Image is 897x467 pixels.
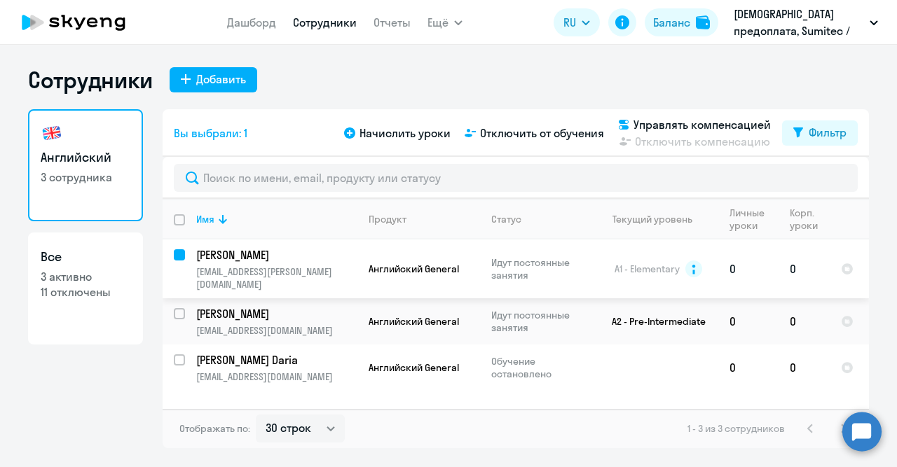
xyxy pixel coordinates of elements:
[374,15,411,29] a: Отчеты
[41,269,130,284] p: 3 активно
[427,14,448,31] span: Ещё
[28,109,143,221] a: Английский3 сотрудника
[196,71,246,88] div: Добавить
[718,298,779,344] td: 0
[491,309,587,334] p: Идут постоянные занятия
[779,344,830,391] td: 0
[196,352,357,368] a: [PERSON_NAME] Daria
[809,124,847,141] div: Фильтр
[491,355,587,380] p: Обучение остановлено
[369,361,459,374] span: Английский General
[196,265,357,291] p: [EMAIL_ADDRESS][PERSON_NAME][DOMAIN_NAME]
[369,263,459,275] span: Английский General
[790,207,820,232] div: Корп. уроки
[196,352,355,368] p: [PERSON_NAME] Daria
[653,14,690,31] div: Баланс
[790,207,829,232] div: Корп. уроки
[196,247,357,263] a: [PERSON_NAME]
[170,67,257,92] button: Добавить
[718,344,779,391] td: 0
[227,15,276,29] a: Дашборд
[41,284,130,300] p: 11 отключены
[718,239,779,298] td: 0
[491,213,521,225] div: Статус
[634,116,771,133] span: Управлять компенсацией
[554,8,600,36] button: RU
[588,298,718,344] td: A2 - Pre-Intermediate
[41,169,130,185] p: 3 сотрудника
[615,263,680,275] span: A1 - Elementary
[369,213,479,225] div: Продукт
[196,213,357,225] div: Имя
[779,239,830,298] td: 0
[179,422,250,435] span: Отображать по:
[687,422,785,435] span: 1 - 3 из 3 сотрудников
[782,120,858,146] button: Фильтр
[174,125,247,141] span: Вы выбрали: 1
[196,247,355,263] p: [PERSON_NAME]
[174,164,858,192] input: Поиск по имени, email, продукту или статусу
[196,370,357,383] p: [EMAIL_ADDRESS][DOMAIN_NAME]
[779,298,830,344] td: 0
[480,125,604,141] span: Отключить от обучения
[563,14,576,31] span: RU
[41,122,63,144] img: english
[28,232,143,344] a: Все3 активно11 отключены
[427,8,463,36] button: Ещё
[196,306,357,321] a: [PERSON_NAME]
[369,213,406,225] div: Продукт
[41,148,130,167] h3: Английский
[28,66,153,94] h1: Сотрудники
[41,248,130,266] h3: Все
[645,8,718,36] button: Балансbalance
[360,125,451,141] span: Начислить уроки
[293,15,357,29] a: Сотрудники
[196,213,214,225] div: Имя
[196,306,355,321] p: [PERSON_NAME]
[599,213,718,225] div: Текущий уровень
[727,6,885,39] button: [DEMOGRAPHIC_DATA] предоплата, Sumitec / Сумитек KAM
[696,15,710,29] img: balance
[491,256,587,281] p: Идут постоянные занятия
[491,213,587,225] div: Статус
[196,324,357,337] p: [EMAIL_ADDRESS][DOMAIN_NAME]
[734,6,864,39] p: [DEMOGRAPHIC_DATA] предоплата, Sumitec / Сумитек KAM
[369,315,459,328] span: Английский General
[730,207,778,232] div: Личные уроки
[612,213,692,225] div: Текущий уровень
[730,207,769,232] div: Личные уроки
